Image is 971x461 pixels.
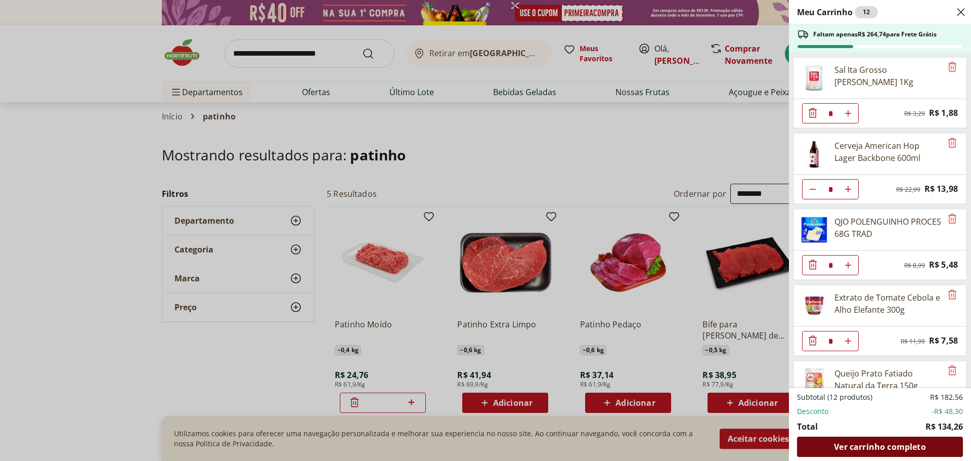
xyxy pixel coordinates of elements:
[797,406,828,416] span: Desconto
[834,216,942,240] div: QJO POLENGUINHO PROCES 68G TRAD
[797,6,878,18] h2: Meu Carrinho
[800,367,828,396] img: Queijo Prato Fatiado Natural da Terra 150g
[823,104,838,123] input: Quantidade Atual
[803,103,823,123] button: Diminuir Quantidade
[838,255,858,275] button: Aumentar Quantidade
[925,421,963,433] span: R$ 134,26
[834,140,942,164] div: Cerveja American Hop Lager Backbone 600ml
[834,443,925,451] span: Ver carrinho completo
[901,338,925,346] span: R$ 11,99
[823,331,838,351] input: Quantidade Atual
[929,334,958,348] span: R$ 7,58
[930,392,963,402] span: R$ 182,56
[838,179,858,199] button: Aumentar Quantidade
[834,367,942,392] div: Queijo Prato Fatiado Natural da Terra 150g
[803,331,823,351] button: Diminuir Quantidade
[803,179,823,199] button: Diminuir Quantidade
[855,6,878,18] div: 12
[813,30,937,38] span: Faltam apenas R$ 264,74 para Frete Grátis
[929,106,958,120] span: R$ 1,88
[932,406,963,416] span: -R$ 48,30
[896,186,920,194] span: R$ 22,99
[800,291,828,320] img: Principal
[800,140,828,168] img: Principal
[946,137,958,149] button: Remove
[834,291,942,316] div: Extrato de Tomate Cebola e Alho Elefante 300g
[924,182,958,196] span: R$ 13,98
[803,255,823,275] button: Diminuir Quantidade
[929,258,958,272] span: R$ 5,48
[797,437,963,457] a: Ver carrinho completo
[823,256,838,275] input: Quantidade Atual
[800,216,828,244] img: Queijo Polenguinho Tradicional 68g
[838,103,858,123] button: Aumentar Quantidade
[946,365,958,377] button: Remove
[800,64,828,92] img: Principal
[946,289,958,301] button: Remove
[823,180,838,199] input: Quantidade Atual
[946,213,958,225] button: Remove
[904,110,925,118] span: R$ 3,29
[946,61,958,73] button: Remove
[834,64,942,88] div: Sal Ita Grosso [PERSON_NAME] 1Kg
[904,262,925,270] span: R$ 8,99
[797,392,872,402] span: Subtotal (12 produtos)
[797,421,818,433] span: Total
[838,331,858,351] button: Aumentar Quantidade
